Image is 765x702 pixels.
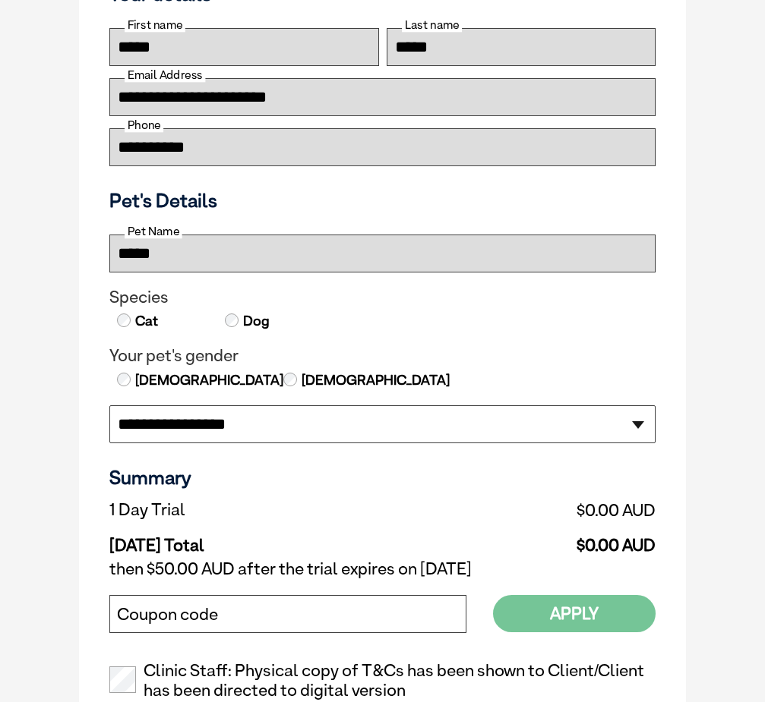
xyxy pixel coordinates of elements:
[109,524,406,556] td: [DATE] Total
[109,346,656,366] legend: Your pet's gender
[493,595,656,632] button: Apply
[406,524,656,556] td: $0.00 AUD
[109,496,406,524] td: 1 Day Trial
[406,496,656,524] td: $0.00 AUD
[103,189,662,212] h3: Pet's Details
[125,68,205,82] label: Email Address
[109,661,656,700] label: Clinic Staff: Physical copy of T&Cs has been shown to Client/Client has been directed to digital ...
[109,556,656,583] td: then $50.00 AUD after the trial expires on [DATE]
[109,288,656,307] legend: Species
[125,18,185,32] label: First name
[117,605,218,625] label: Coupon code
[109,466,656,489] h3: Summary
[109,666,136,693] input: Clinic Staff: Physical copy of T&Cs has been shown to Client/Client has been directed to digital ...
[402,18,462,32] label: Last name
[125,118,163,132] label: Phone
